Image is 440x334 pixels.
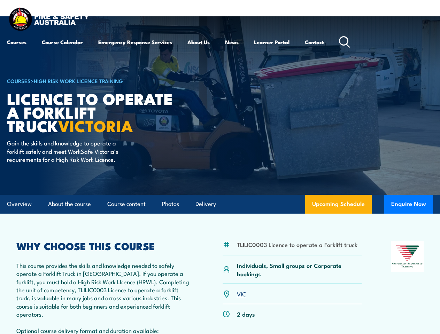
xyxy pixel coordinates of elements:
a: Upcoming Schedule [305,195,372,214]
a: Overview [7,195,32,213]
a: Contact [305,34,324,50]
a: News [225,34,239,50]
a: Course content [107,195,146,213]
strong: VICTORIA [58,113,133,137]
a: Course Calendar [42,34,83,50]
a: Emergency Response Services [98,34,172,50]
p: Gain the skills and knowledge to operate a forklift safely and meet WorkSafe Victoria’s requireme... [7,139,134,163]
h1: Licence to operate a forklift truck [7,92,179,132]
a: COURSES [7,77,31,85]
a: Courses [7,34,26,50]
a: High Risk Work Licence Training [34,77,123,85]
a: VIC [237,289,246,298]
a: Photos [162,195,179,213]
a: About Us [187,34,210,50]
a: Delivery [195,195,216,213]
a: About the course [48,195,91,213]
h6: > [7,77,179,85]
p: 2 days [237,310,255,318]
li: TLILIC0003 Licence to operate a Forklift truck [237,240,357,248]
img: Nationally Recognised Training logo. [391,241,424,272]
p: Individuals, Small groups or Corporate bookings [237,261,362,278]
h2: WHY CHOOSE THIS COURSE [16,241,193,250]
a: Learner Portal [254,34,290,50]
button: Enquire Now [384,195,433,214]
